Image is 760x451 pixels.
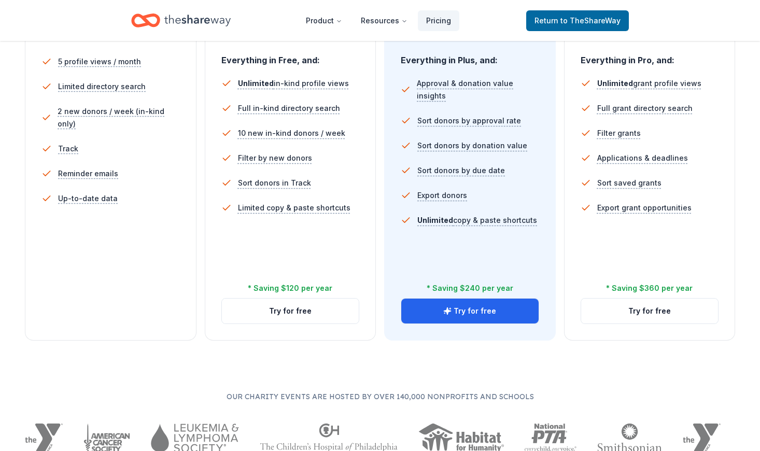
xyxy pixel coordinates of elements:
div: * Saving $240 per year [427,282,513,294]
span: Reminder emails [58,167,118,180]
div: Everything in Free, and: [221,45,360,67]
span: Unlimited [417,216,453,224]
span: Export donors [417,189,467,202]
span: Unlimited [238,79,274,88]
span: Up-to-date data [58,192,118,205]
div: * Saving $120 per year [248,282,332,294]
span: 2 new donors / week (in-kind only) [58,105,179,130]
p: Our charity events are hosted by over 140,000 nonprofits and schools [25,390,735,403]
span: Sort donors in Track [238,177,311,189]
span: Sort donors by due date [417,164,505,177]
span: 10 new in-kind donors / week [238,127,345,139]
button: Try for free [222,299,359,323]
div: Everything in Pro, and: [581,45,719,67]
button: Try for free [401,299,539,323]
span: Approval & donation value insights [417,77,539,102]
span: Export grant opportunities [597,202,692,214]
a: Returnto TheShareWay [526,10,629,31]
a: Home [131,8,231,33]
span: Limited directory search [58,80,146,93]
button: Try for free [581,299,719,323]
span: Sort donors by approval rate [417,115,521,127]
span: Filter by new donors [238,152,312,164]
span: Limited copy & paste shortcuts [238,202,350,214]
button: Product [298,10,350,31]
div: * Saving $360 per year [606,282,693,294]
span: Sort donors by donation value [417,139,527,152]
span: Track [58,143,78,155]
span: grant profile views [597,79,701,88]
span: Applications & deadlines [597,152,688,164]
span: Filter grants [597,127,641,139]
span: Return [534,15,621,27]
span: 5 profile views / month [58,55,141,68]
span: Unlimited [597,79,633,88]
span: Full in-kind directory search [238,102,340,115]
span: Full grant directory search [597,102,693,115]
span: Sort saved grants [597,177,662,189]
button: Resources [353,10,416,31]
div: Everything in Plus, and: [401,45,539,67]
span: copy & paste shortcuts [417,216,537,224]
span: to TheShareWay [560,16,621,25]
span: in-kind profile views [238,79,349,88]
a: Pricing [418,10,459,31]
nav: Main [298,8,459,33]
